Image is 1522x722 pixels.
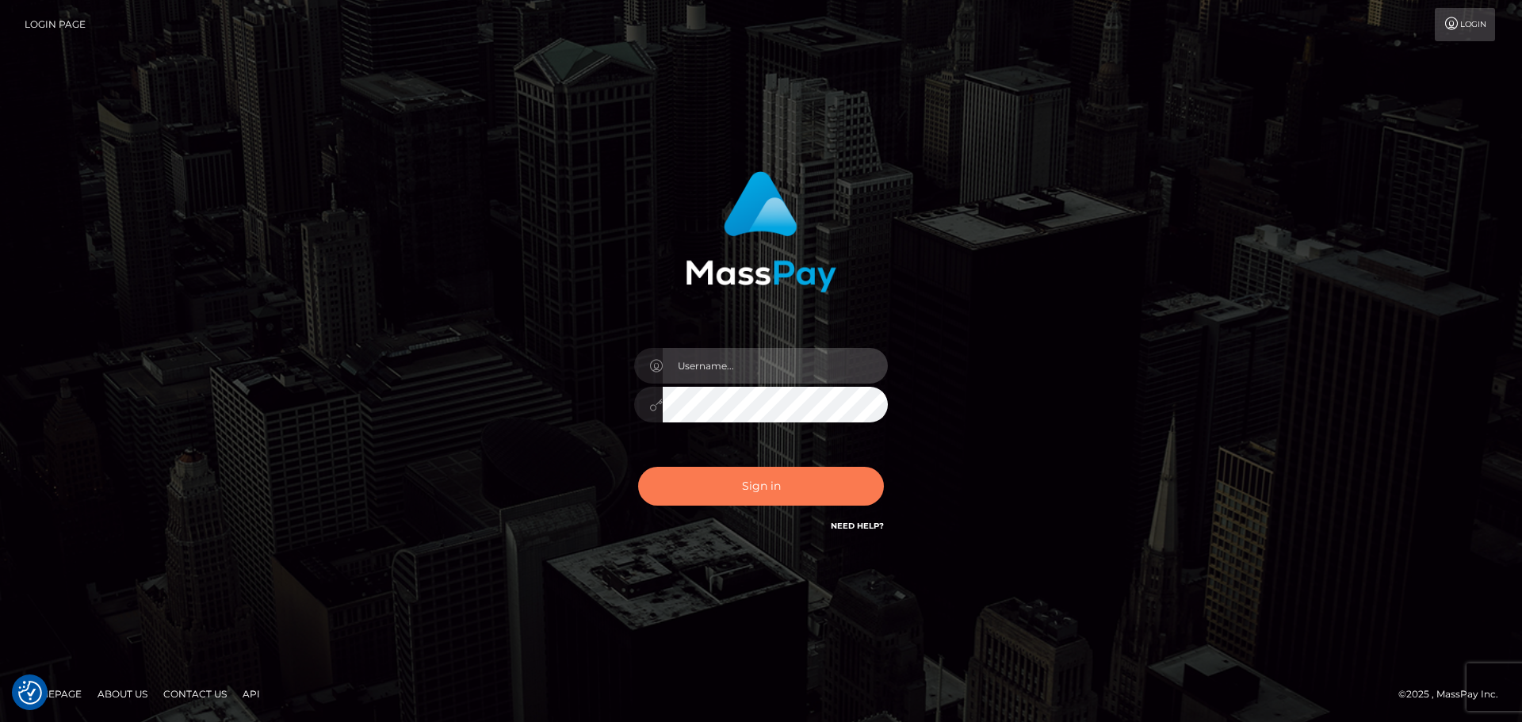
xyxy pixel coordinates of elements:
a: Contact Us [157,682,233,706]
img: MassPay Login [686,171,836,292]
button: Consent Preferences [18,681,42,705]
div: © 2025 , MassPay Inc. [1398,686,1510,703]
a: API [236,682,266,706]
a: Homepage [17,682,88,706]
a: About Us [91,682,154,706]
img: Revisit consent button [18,681,42,705]
a: Login [1435,8,1495,41]
input: Username... [663,348,888,384]
a: Login Page [25,8,86,41]
a: Need Help? [831,521,884,531]
button: Sign in [638,467,884,506]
